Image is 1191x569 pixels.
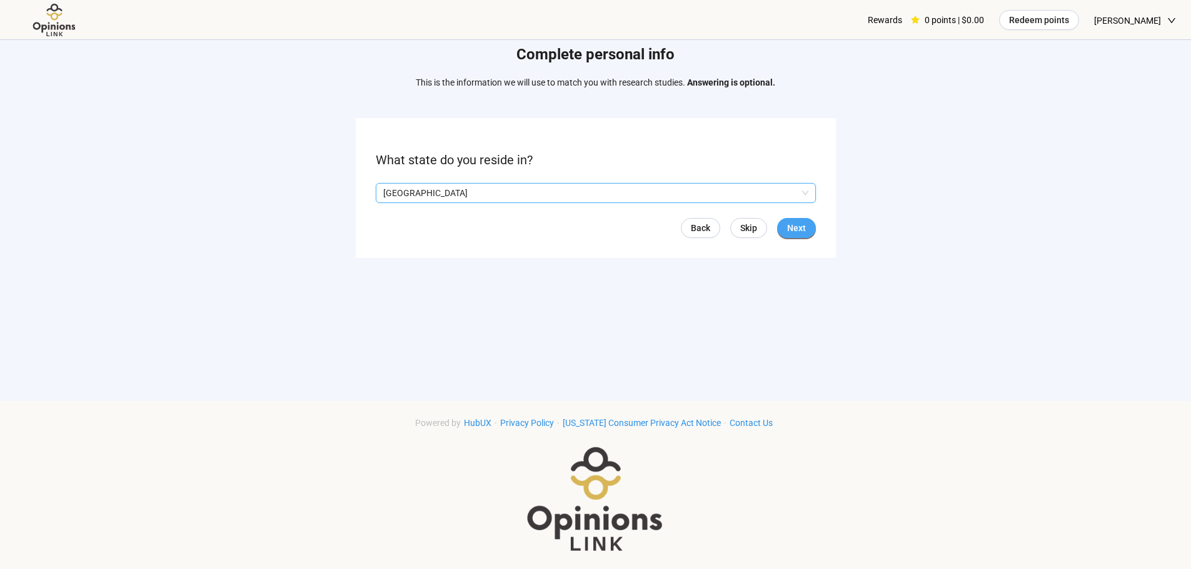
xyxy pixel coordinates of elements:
[560,418,724,428] a: [US_STATE] Consumer Privacy Act Notice
[376,151,816,170] p: What state do you reside in?
[726,418,776,428] a: Contact Us
[497,418,557,428] a: Privacy Policy
[911,16,920,24] span: star
[999,10,1079,30] button: Redeem points
[681,218,720,238] a: Back
[1009,13,1069,27] span: Redeem points
[691,221,710,235] span: Back
[415,418,461,428] span: Powered by
[1094,1,1161,41] span: [PERSON_NAME]
[740,221,757,235] span: Skip
[687,77,775,87] strong: Answering is optional.
[730,218,767,238] button: Skip
[777,218,816,238] button: Next
[383,184,797,202] p: [GEOGRAPHIC_DATA]
[1167,16,1176,25] span: down
[415,416,776,430] div: · · ·
[461,418,495,428] a: HubUX
[416,76,775,89] p: This is the information we will use to match you with research studies.
[787,221,806,235] span: Next
[416,43,775,67] h1: Complete personal info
